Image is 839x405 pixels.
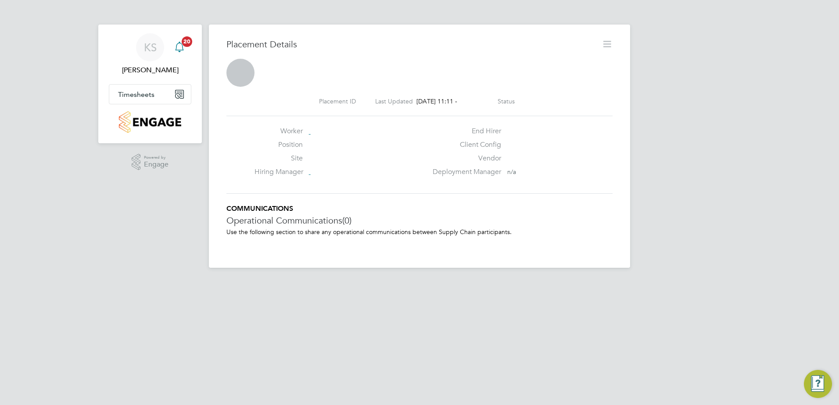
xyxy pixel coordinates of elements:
[119,111,181,133] img: countryside-properties-logo-retina.png
[375,97,413,105] label: Last Updated
[319,97,356,105] label: Placement ID
[804,370,832,398] button: Engage Resource Center
[171,33,188,61] a: 20
[144,161,169,168] span: Engage
[132,154,169,171] a: Powered byEngage
[226,204,613,213] h5: COMMUNICATIONS
[427,167,501,177] label: Deployment Manager
[255,140,303,149] label: Position
[109,33,191,75] a: KS[PERSON_NAME]
[118,90,154,99] span: Timesheets
[182,36,192,47] span: 20
[255,167,303,177] label: Hiring Manager
[226,215,613,226] h3: Operational Communications
[507,168,516,176] span: n/a
[226,39,595,50] h3: Placement Details
[255,127,303,136] label: Worker
[427,154,501,163] label: Vendor
[342,215,351,226] span: (0)
[416,97,457,105] span: [DATE] 11:11 -
[226,228,613,236] p: Use the following section to share any operational communications between Supply Chain participants.
[98,25,202,143] nav: Main navigation
[427,140,501,149] label: Client Config
[109,85,191,104] button: Timesheets
[109,111,191,133] a: Go to home page
[255,154,303,163] label: Site
[144,154,169,161] span: Powered by
[144,42,157,53] span: KS
[498,97,515,105] label: Status
[427,127,501,136] label: End Hirer
[109,65,191,75] span: Kevin Shannon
